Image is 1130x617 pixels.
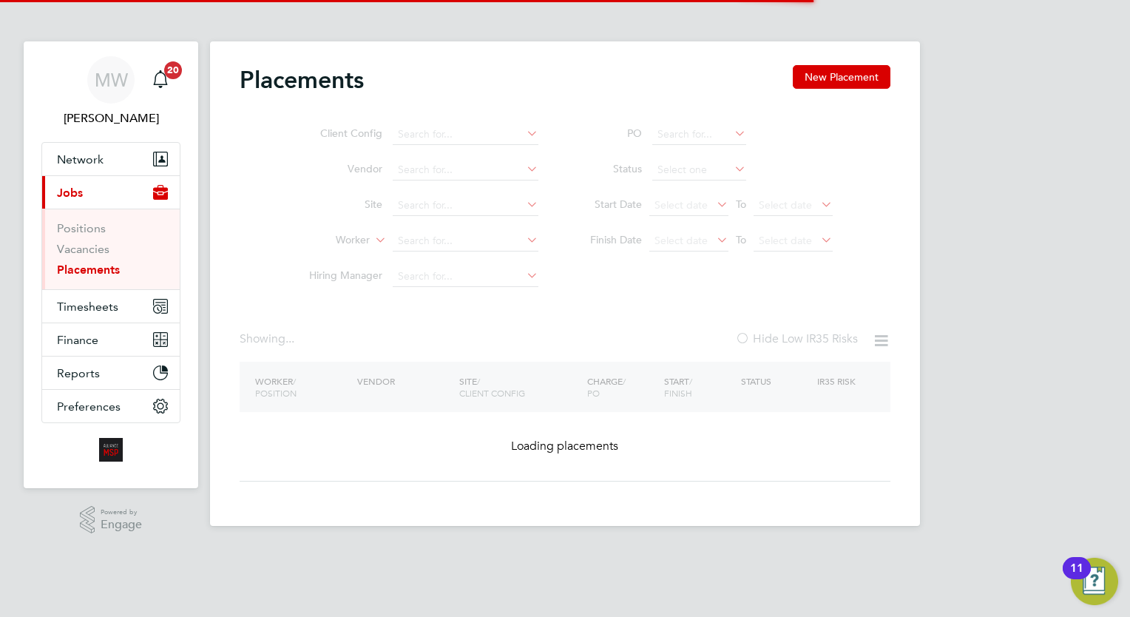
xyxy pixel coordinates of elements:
[42,390,180,422] button: Preferences
[41,109,180,127] span: Megan Westlotorn
[793,65,890,89] button: New Placement
[101,506,142,519] span: Powered by
[164,61,182,79] span: 20
[57,366,100,380] span: Reports
[285,331,294,346] span: ...
[42,176,180,209] button: Jobs
[41,438,180,462] a: Go to home page
[57,186,83,200] span: Jobs
[42,323,180,356] button: Finance
[101,519,142,531] span: Engage
[240,331,297,347] div: Showing
[42,143,180,175] button: Network
[240,65,364,95] h2: Placements
[95,70,128,90] span: MW
[57,300,118,314] span: Timesheets
[80,506,143,534] a: Powered byEngage
[99,438,123,462] img: alliancemsp-logo-retina.png
[24,41,198,488] nav: Main navigation
[42,209,180,289] div: Jobs
[41,56,180,127] a: MW[PERSON_NAME]
[57,242,109,256] a: Vacancies
[42,290,180,323] button: Timesheets
[57,221,106,235] a: Positions
[146,56,175,104] a: 20
[1070,568,1083,587] div: 11
[57,399,121,414] span: Preferences
[1071,558,1118,605] button: Open Resource Center, 11 new notifications
[735,331,858,346] label: Hide Low IR35 Risks
[57,333,98,347] span: Finance
[57,152,104,166] span: Network
[57,263,120,277] a: Placements
[42,357,180,389] button: Reports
